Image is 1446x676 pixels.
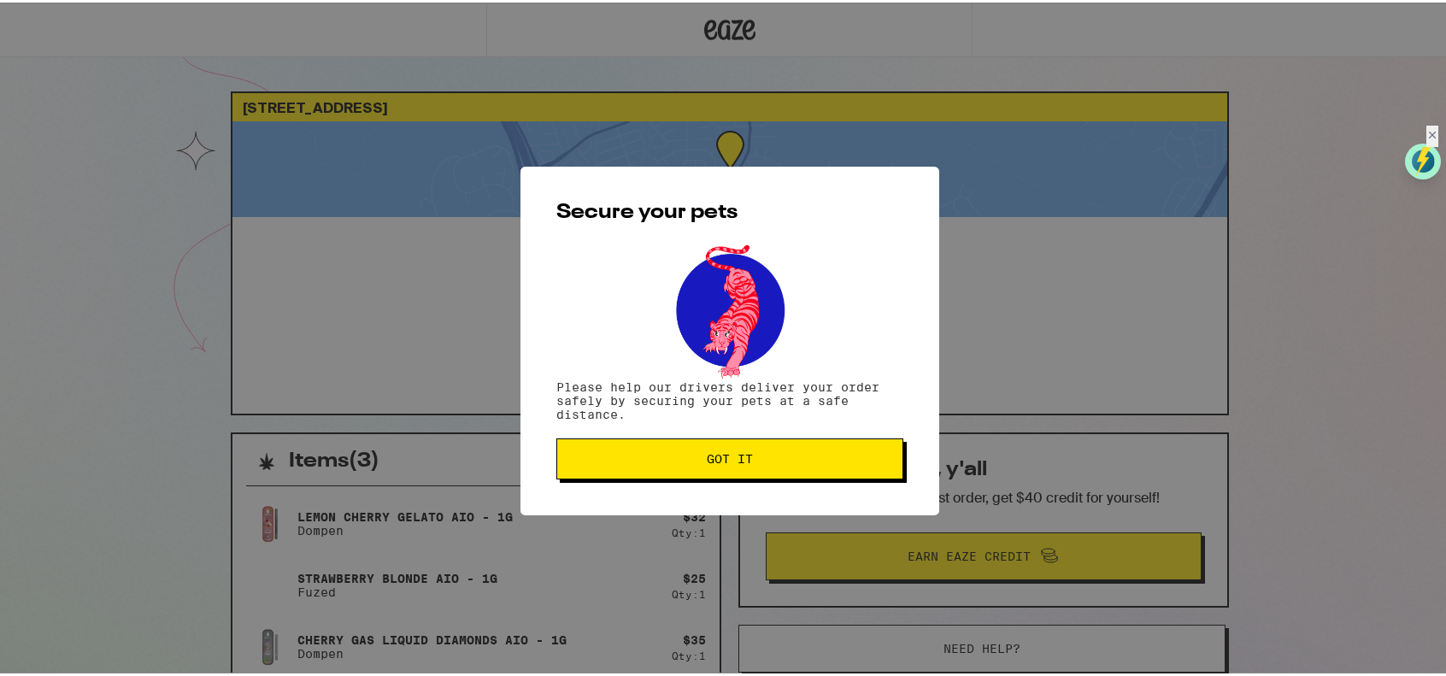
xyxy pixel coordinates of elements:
button: Got it [556,436,903,477]
img: pets [660,238,800,378]
p: Please help our drivers deliver your order safely by securing your pets at a safe distance. [556,378,903,419]
h2: Secure your pets [556,200,903,220]
span: Got it [707,450,753,462]
span: Hi. Need any help? [10,12,123,26]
